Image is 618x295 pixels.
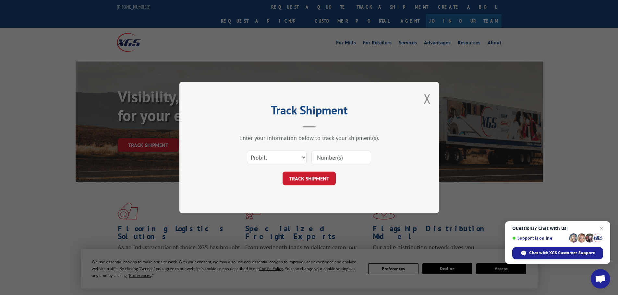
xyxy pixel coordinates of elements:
[598,224,605,232] span: Close chat
[424,90,431,107] button: Close modal
[212,106,406,118] h2: Track Shipment
[512,236,567,241] span: Support is online
[311,151,371,164] input: Number(s)
[512,247,603,259] div: Chat with XGS Customer Support
[591,269,610,289] div: Open chat
[212,134,406,142] div: Enter your information below to track your shipment(s).
[512,226,603,231] span: Questions? Chat with us!
[529,250,595,256] span: Chat with XGS Customer Support
[283,172,336,185] button: TRACK SHIPMENT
